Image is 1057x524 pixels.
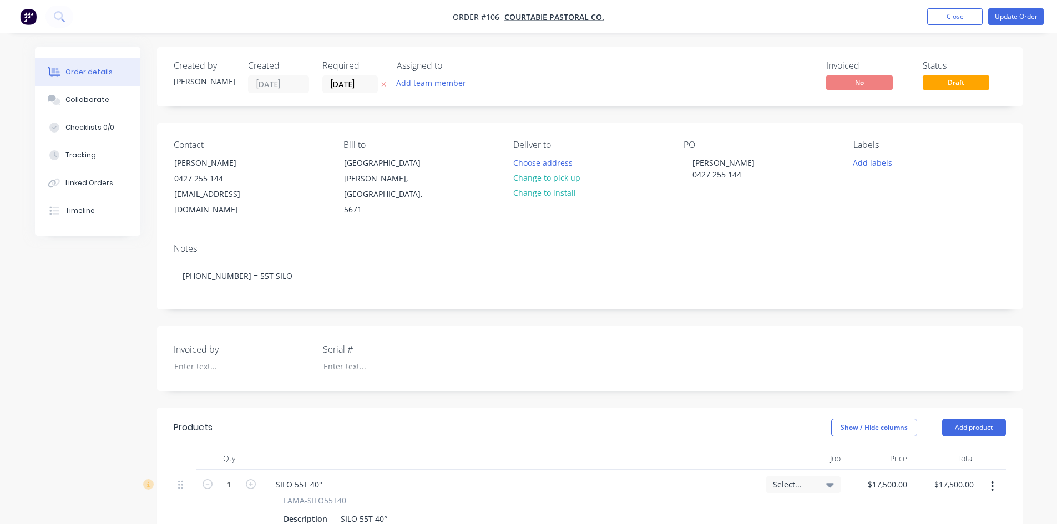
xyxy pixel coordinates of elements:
[174,140,326,150] div: Contact
[684,155,763,182] div: [PERSON_NAME] 0427 255 144
[35,58,140,86] button: Order details
[507,155,578,170] button: Choose address
[65,123,114,133] div: Checklists 0/0
[65,95,109,105] div: Collaborate
[165,155,276,218] div: [PERSON_NAME]0427 255 144[EMAIL_ADDRESS][DOMAIN_NAME]
[20,8,37,25] img: Factory
[845,447,912,470] div: Price
[853,140,1005,150] div: Labels
[504,12,604,22] a: Courtabie Pastoral Co.
[65,178,113,188] div: Linked Orders
[35,197,140,225] button: Timeline
[174,343,312,356] label: Invoiced by
[174,243,1006,254] div: Notes
[773,479,815,490] span: Select...
[174,259,1006,293] div: [PHONE_NUMBER] = 55T SILO
[267,476,331,492] div: SILO 55T 40°
[831,419,917,436] button: Show / Hide columns
[507,170,586,185] button: Change to pick up
[927,8,983,25] button: Close
[174,75,235,87] div: [PERSON_NAME]
[35,86,140,114] button: Collaborate
[323,343,462,356] label: Serial #
[248,60,309,71] div: Created
[344,155,436,217] div: [GEOGRAPHIC_DATA][PERSON_NAME], [GEOGRAPHIC_DATA], 5671
[397,75,472,90] button: Add team member
[453,12,504,22] span: Order #106 -
[847,155,898,170] button: Add labels
[65,67,113,77] div: Order details
[35,169,140,197] button: Linked Orders
[397,60,508,71] div: Assigned to
[507,185,581,200] button: Change to install
[923,75,989,89] span: Draft
[826,60,909,71] div: Invoiced
[322,60,383,71] div: Required
[923,60,1006,71] div: Status
[912,447,978,470] div: Total
[35,141,140,169] button: Tracking
[762,447,845,470] div: Job
[284,495,346,506] span: FAMA-SILO55T40
[942,419,1006,436] button: Add product
[35,114,140,141] button: Checklists 0/0
[343,140,495,150] div: Bill to
[988,8,1044,25] button: Update Order
[513,140,665,150] div: Deliver to
[174,155,266,171] div: [PERSON_NAME]
[174,186,266,217] div: [EMAIL_ADDRESS][DOMAIN_NAME]
[196,447,262,470] div: Qty
[174,171,266,186] div: 0427 255 144
[65,206,95,216] div: Timeline
[826,75,893,89] span: No
[174,421,213,434] div: Products
[684,140,836,150] div: PO
[65,150,96,160] div: Tracking
[335,155,446,218] div: [GEOGRAPHIC_DATA][PERSON_NAME], [GEOGRAPHIC_DATA], 5671
[174,60,235,71] div: Created by
[390,75,472,90] button: Add team member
